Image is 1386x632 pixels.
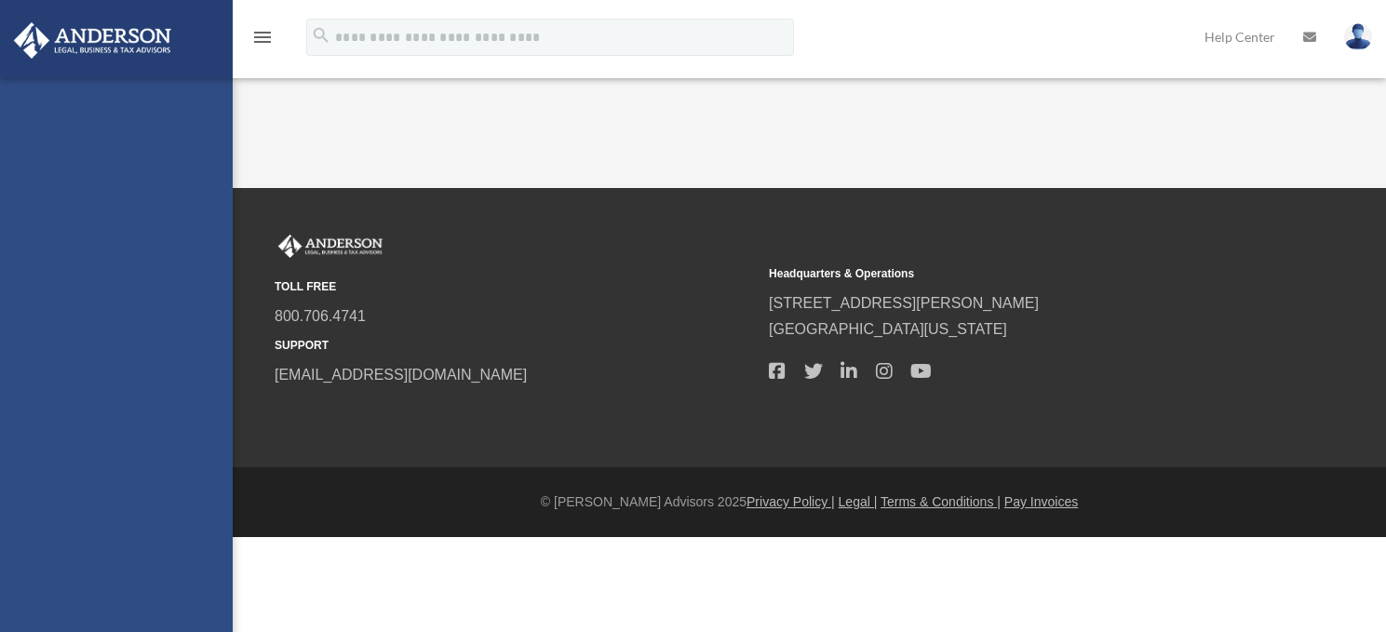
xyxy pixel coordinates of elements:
a: Legal | [839,494,878,509]
small: SUPPORT [275,336,756,356]
a: Privacy Policy | [747,494,835,509]
a: [GEOGRAPHIC_DATA][US_STATE] [769,321,1007,337]
small: TOLL FREE [275,277,756,297]
div: © [PERSON_NAME] Advisors 2025 [233,491,1386,514]
a: [EMAIL_ADDRESS][DOMAIN_NAME] [275,367,527,383]
img: Anderson Advisors Platinum Portal [275,235,386,259]
a: 800.706.4741 [275,308,366,324]
i: menu [251,26,274,48]
i: search [311,25,331,46]
a: menu [251,33,274,48]
a: [STREET_ADDRESS][PERSON_NAME] [769,295,1039,311]
a: Terms & Conditions | [881,494,1001,509]
small: Headquarters & Operations [769,264,1250,284]
a: Pay Invoices [1004,494,1078,509]
img: Anderson Advisors Platinum Portal [8,22,177,59]
img: User Pic [1344,23,1372,50]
